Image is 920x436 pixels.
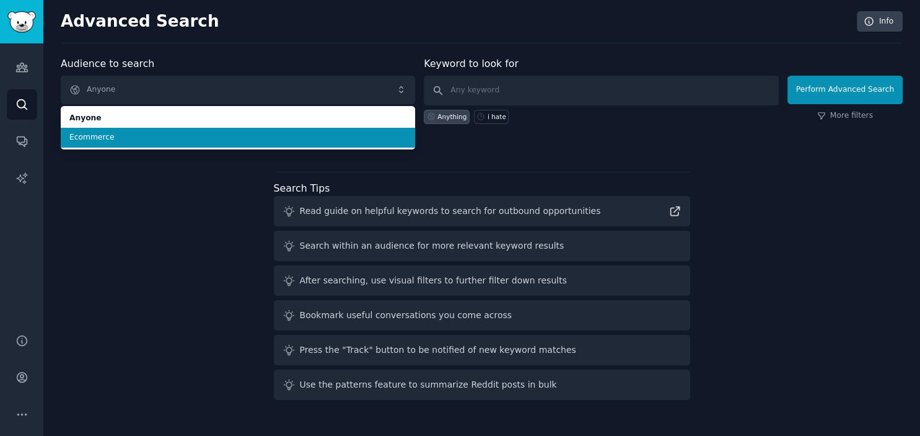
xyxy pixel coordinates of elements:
[424,58,519,69] label: Keyword to look for
[69,113,406,124] span: Anyone
[61,106,415,149] ul: Anyone
[61,12,850,32] h2: Advanced Search
[817,110,873,122] a: More filters
[437,112,467,121] div: Anything
[61,76,415,104] button: Anyone
[7,11,36,33] img: GummySearch logo
[857,11,903,32] a: Info
[61,58,154,69] label: Audience to search
[300,378,557,391] div: Use the patterns feature to summarize Reddit posts in bulk
[300,274,567,287] div: After searching, use visual filters to further filter down results
[300,239,564,252] div: Search within an audience for more relevant keyword results
[787,76,903,104] button: Perform Advanced Search
[274,182,330,194] label: Search Tips
[300,344,576,357] div: Press the "Track" button to be notified of new keyword matches
[69,132,406,143] span: Ecommerce
[424,76,778,105] input: Any keyword
[300,309,512,322] div: Bookmark useful conversations you come across
[488,112,506,121] div: i hate
[300,205,601,218] div: Read guide on helpful keywords to search for outbound opportunities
